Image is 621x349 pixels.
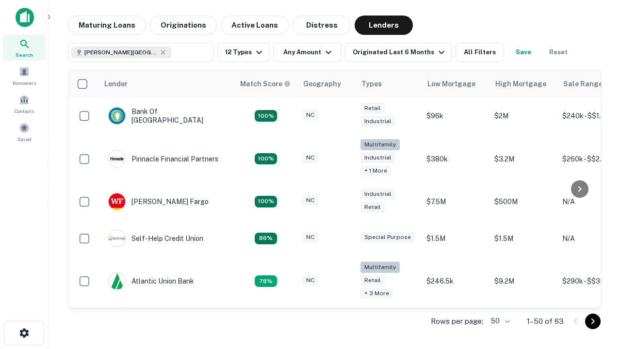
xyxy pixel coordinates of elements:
[360,232,415,243] div: Special Purpose
[490,183,557,220] td: $500M
[355,16,413,35] button: Lenders
[360,139,400,150] div: Multifamily
[109,108,125,124] img: picture
[16,51,33,59] span: Search
[17,135,32,143] span: Saved
[360,103,385,114] div: Retail
[353,47,447,58] div: Originated Last 6 Months
[422,134,490,183] td: $380k
[302,110,318,121] div: NC
[98,70,234,97] th: Lender
[563,78,603,90] div: Sale Range
[360,152,395,163] div: Industrial
[109,151,125,167] img: picture
[104,78,128,90] div: Lender
[109,193,125,210] img: picture
[345,43,452,62] button: Originated Last 6 Months
[360,165,391,176] div: + 1 more
[543,43,574,62] button: Reset
[527,316,564,327] p: 1–50 of 63
[360,288,393,299] div: + 3 more
[422,220,490,257] td: $1.5M
[431,316,483,327] p: Rows per page:
[108,107,225,125] div: Bank Of [GEOGRAPHIC_DATA]
[427,78,475,90] div: Low Mortgage
[240,79,291,89] div: Capitalize uses an advanced AI algorithm to match your search with the best lender. The match sco...
[360,189,395,200] div: Industrial
[109,273,125,289] img: picture
[13,79,36,87] span: Borrowers
[234,70,297,97] th: Capitalize uses an advanced AI algorithm to match your search with the best lender. The match sco...
[360,202,385,213] div: Retail
[297,70,356,97] th: Geography
[16,8,34,27] img: capitalize-icon.png
[240,79,289,89] h6: Match Score
[361,78,382,90] div: Types
[302,152,318,163] div: NC
[255,275,277,287] div: Matching Properties: 10, hasApolloMatch: undefined
[255,110,277,122] div: Matching Properties: 14, hasApolloMatch: undefined
[3,63,46,89] a: Borrowers
[221,16,289,35] button: Active Loans
[356,70,422,97] th: Types
[255,196,277,207] div: Matching Properties: 14, hasApolloMatch: undefined
[490,97,557,134] td: $2M
[490,220,557,257] td: $1.5M
[150,16,217,35] button: Originations
[490,70,557,97] th: High Mortgage
[3,91,46,117] a: Contacts
[360,262,400,273] div: Multifamily
[108,272,194,290] div: Atlantic Union Bank
[422,183,490,220] td: $7.5M
[490,134,557,183] td: $3.2M
[302,275,318,286] div: NC
[15,107,34,115] span: Contacts
[3,34,46,61] a: Search
[508,43,539,62] button: Save your search to get updates of matches that match your search criteria.
[302,195,318,206] div: NC
[487,314,511,328] div: 50
[490,257,557,306] td: $9.2M
[360,275,385,286] div: Retail
[422,97,490,134] td: $96k
[360,116,395,127] div: Industrial
[572,240,621,287] iframe: Chat Widget
[293,16,351,35] button: Distress
[585,314,601,329] button: Go to next page
[108,150,218,168] div: Pinnacle Financial Partners
[217,43,269,62] button: 12 Types
[495,78,546,90] div: High Mortgage
[108,193,209,210] div: [PERSON_NAME] Fargo
[109,230,125,247] img: picture
[3,119,46,145] a: Saved
[302,232,318,243] div: NC
[108,230,203,247] div: Self-help Credit Union
[456,43,504,62] button: All Filters
[68,16,146,35] button: Maturing Loans
[273,43,341,62] button: Any Amount
[422,257,490,306] td: $246.5k
[84,48,157,57] span: [PERSON_NAME][GEOGRAPHIC_DATA], [GEOGRAPHIC_DATA]
[255,153,277,165] div: Matching Properties: 23, hasApolloMatch: undefined
[422,70,490,97] th: Low Mortgage
[255,233,277,244] div: Matching Properties: 11, hasApolloMatch: undefined
[303,78,341,90] div: Geography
